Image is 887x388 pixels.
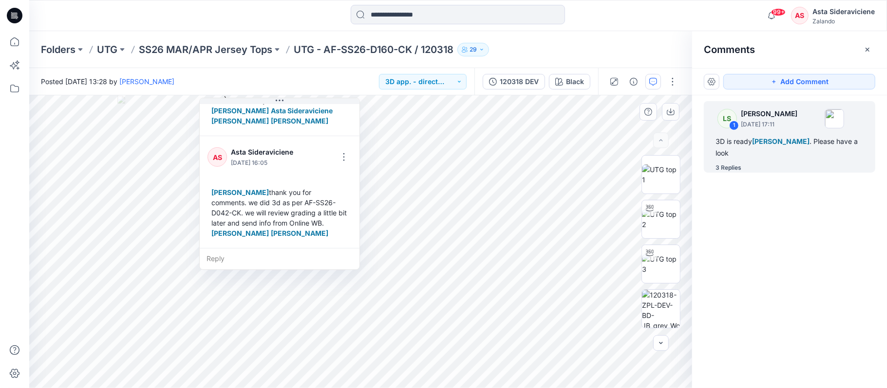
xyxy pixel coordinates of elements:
span: Posted [DATE] 13:28 by [41,76,174,87]
button: 29 [457,43,489,56]
div: Black [566,76,584,87]
span: [PERSON_NAME] [211,106,269,115]
div: thank you for comments. we did 3d as per AF-SS26-D042-CK. we will review grading a little bit lat... [208,183,352,242]
button: Details [626,74,642,89]
span: [PERSON_NAME] [271,117,328,125]
a: Folders [41,43,75,56]
span: [PERSON_NAME] [752,137,810,145]
button: Add Comment [723,74,875,89]
p: [DATE] 16:05 [231,158,295,168]
a: [PERSON_NAME] [119,77,174,86]
p: UTG - AF-SS26-D160-CK / 120318 [294,43,453,56]
span: [PERSON_NAME] [271,229,328,237]
a: UTG [97,43,117,56]
p: [DATE] 17:11 [741,120,797,129]
button: 120318 DEV [483,74,545,89]
a: SS26 MAR/APR Jersey Tops [139,43,272,56]
div: LS [717,109,737,128]
div: 3D is ready . Please have a look [716,136,864,159]
div: Zalando [812,18,875,25]
img: UTG top 3 [642,254,680,274]
div: Asta Sideraviciene [812,6,875,18]
p: [PERSON_NAME] [741,108,797,120]
span: [PERSON_NAME] [211,117,269,125]
img: 120318-ZPL-DEV-BD-JB_grey_Workmanship illustrations [642,290,680,328]
p: Asta Sideraviciene [231,146,295,158]
div: AS [208,147,227,167]
div: AS [791,7,809,24]
p: 29 [470,44,477,55]
span: [PERSON_NAME] [211,188,269,196]
img: UTG top 1 [642,164,680,185]
div: 120318 DEV [500,76,539,87]
span: Asta Sideraviciene [271,106,333,115]
div: 3 Replies [716,163,741,173]
div: 1 [729,121,739,130]
span: [PERSON_NAME] [211,229,269,237]
div: Reply [200,248,359,269]
img: UTG top 2 [642,209,680,229]
span: 99+ [771,8,786,16]
h2: Comments [704,44,755,55]
button: Black [549,74,590,89]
